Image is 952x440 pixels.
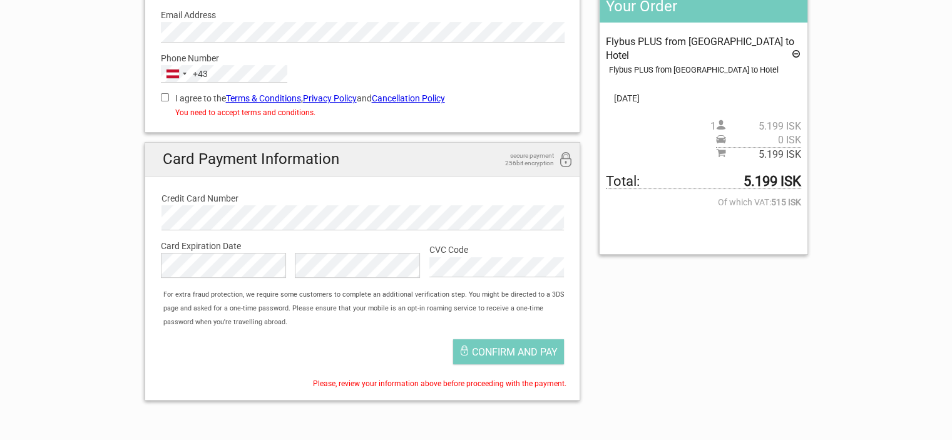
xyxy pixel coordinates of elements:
h2: Card Payment Information [145,143,580,176]
span: [DATE] [606,91,801,105]
div: Flybus PLUS from [GEOGRAPHIC_DATA] to Hotel [609,63,801,77]
span: Confirm and pay [472,346,558,358]
i: 256bit encryption [558,152,573,169]
span: Flybus PLUS from [GEOGRAPHIC_DATA] to Hotel [606,36,794,61]
div: Please, review your information above before proceeding with the payment. [151,377,574,391]
span: 5.199 ISK [726,120,801,133]
p: We're away right now. Please check back later! [18,22,141,32]
span: 1 person(s) [710,120,801,133]
span: Pickup price [716,133,801,147]
span: Subtotal [716,147,801,161]
span: Of which VAT: [606,195,801,209]
a: Privacy Policy [303,93,357,103]
label: I agree to the , and [161,91,565,105]
a: Cancellation Policy [372,93,445,103]
strong: 515 ISK [771,195,801,209]
span: Total to be paid [606,175,801,189]
label: Card Expiration Date [161,239,565,253]
span: secure payment 256bit encryption [491,152,554,167]
span: 5.199 ISK [726,148,801,161]
a: Terms & Conditions [226,93,301,103]
button: Confirm and pay [453,339,564,364]
label: Email Address [161,8,565,22]
button: Open LiveChat chat widget [144,19,159,34]
label: Credit Card Number [161,192,564,205]
label: CVC Code [429,243,564,257]
label: Phone Number [161,51,565,65]
button: Selected country [161,66,208,82]
div: For extra fraud protection, we require some customers to complete an additional verification step... [157,288,580,330]
span: 0 ISK [726,133,801,147]
div: +43 [193,67,208,81]
div: You need to accept terms and conditions. [161,106,565,120]
strong: 5.199 ISK [744,175,801,188]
